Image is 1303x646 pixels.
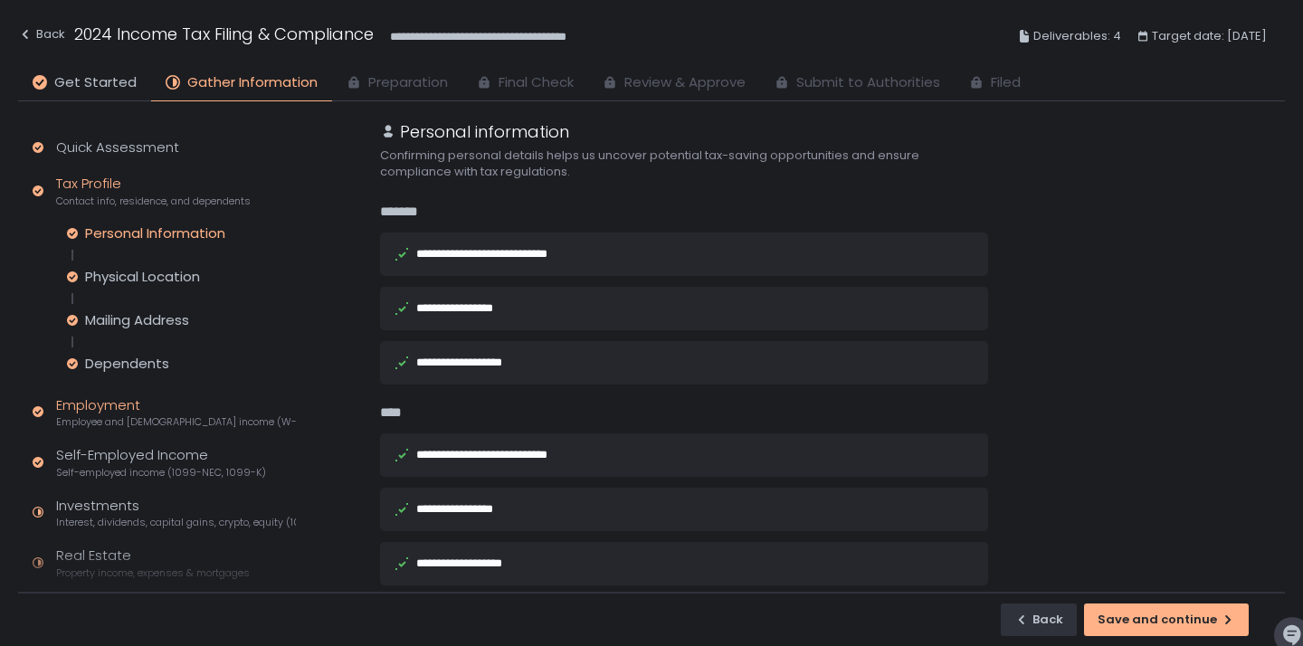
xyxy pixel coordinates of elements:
[85,311,189,329] div: Mailing Address
[1014,612,1063,628] div: Back
[499,72,574,93] span: Final Check
[56,445,266,480] div: Self-Employed Income
[56,496,296,530] div: Investments
[1001,603,1077,636] button: Back
[56,395,296,430] div: Employment
[400,119,569,144] h1: Personal information
[1084,603,1249,636] button: Save and continue
[85,268,200,286] div: Physical Location
[54,72,137,93] span: Get Started
[187,72,318,93] span: Gather Information
[1152,25,1267,47] span: Target date: [DATE]
[56,138,179,158] div: Quick Assessment
[85,224,225,242] div: Personal Information
[18,22,65,52] button: Back
[56,415,296,429] span: Employee and [DEMOGRAPHIC_DATA] income (W-2s)
[796,72,940,93] span: Submit to Authorities
[18,24,65,45] div: Back
[1033,25,1121,47] span: Deliverables: 4
[56,566,250,580] span: Property income, expenses & mortgages
[56,466,266,480] span: Self-employed income (1099-NEC, 1099-K)
[74,22,374,46] h1: 2024 Income Tax Filing & Compliance
[624,72,746,93] span: Review & Approve
[380,147,988,180] div: Confirming personal details helps us uncover potential tax-saving opportunities and ensure compli...
[56,516,296,529] span: Interest, dividends, capital gains, crypto, equity (1099s, K-1s)
[56,195,251,208] span: Contact info, residence, and dependents
[56,174,251,208] div: Tax Profile
[85,355,169,373] div: Dependents
[991,72,1021,93] span: Filed
[1098,612,1235,628] div: Save and continue
[368,72,448,93] span: Preparation
[56,546,250,580] div: Real Estate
